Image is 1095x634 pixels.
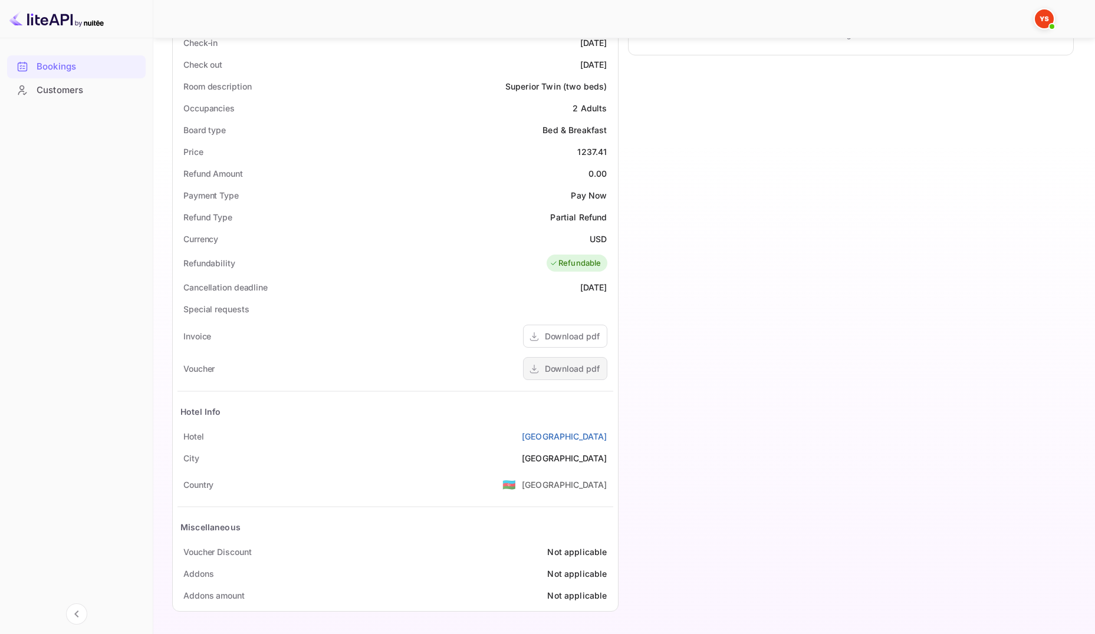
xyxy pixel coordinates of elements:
[590,233,607,245] div: USD
[183,189,239,202] div: Payment Type
[1035,9,1054,28] img: Yandex Support
[522,478,607,491] div: [GEOGRAPHIC_DATA]
[183,146,203,158] div: Price
[522,452,607,464] div: [GEOGRAPHIC_DATA]
[183,430,204,443] div: Hotel
[7,55,146,77] a: Bookings
[180,405,221,418] div: Hotel Info
[580,58,607,71] div: [DATE]
[577,146,607,158] div: 1237.41
[183,589,245,602] div: Addons amount
[183,303,249,315] div: Special requests
[183,58,222,71] div: Check out
[183,80,251,93] div: Room description
[542,124,607,136] div: Bed & Breakfast
[502,474,516,495] span: United States
[547,589,607,602] div: Not applicable
[183,124,226,136] div: Board type
[37,84,140,97] div: Customers
[550,257,601,269] div: Refundable
[180,521,241,533] div: Miscellaneous
[505,80,607,93] div: Superior Twin (two beds)
[183,478,213,491] div: Country
[183,167,243,180] div: Refund Amount
[183,37,218,49] div: Check-in
[580,37,607,49] div: [DATE]
[550,211,607,223] div: Partial Refund
[183,330,211,342] div: Invoice
[7,55,146,78] div: Bookings
[7,79,146,101] a: Customers
[183,257,235,269] div: Refundability
[9,9,104,28] img: LiteAPI logo
[183,211,232,223] div: Refund Type
[545,330,600,342] div: Download pdf
[183,233,218,245] div: Currency
[183,546,251,558] div: Voucher Discount
[37,60,140,74] div: Bookings
[522,430,607,443] a: [GEOGRAPHIC_DATA]
[571,189,607,202] div: Pay Now
[183,452,199,464] div: City
[580,281,607,293] div: [DATE]
[573,102,607,114] div: 2 Adults
[183,102,235,114] div: Occupancies
[547,546,607,558] div: Not applicable
[545,362,600,375] div: Download pdf
[183,281,268,293] div: Cancellation deadline
[588,167,607,180] div: 0.00
[183,362,215,375] div: Voucher
[183,567,213,580] div: Addons
[547,567,607,580] div: Not applicable
[7,79,146,102] div: Customers
[66,603,87,625] button: Collapse navigation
